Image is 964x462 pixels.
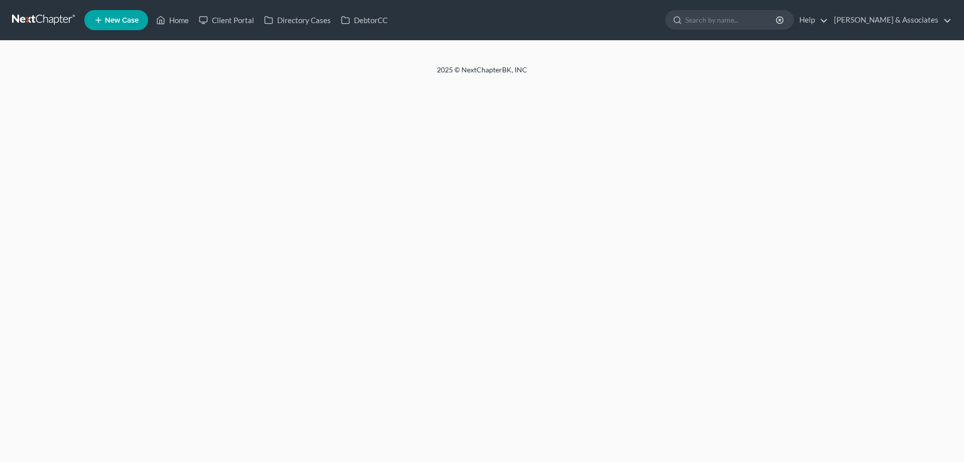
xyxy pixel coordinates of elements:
a: Home [151,11,194,29]
a: [PERSON_NAME] & Associates [829,11,951,29]
a: Client Portal [194,11,259,29]
div: 2025 © NextChapterBK, INC [196,65,768,83]
input: Search by name... [685,11,777,29]
a: Directory Cases [259,11,336,29]
a: Help [794,11,828,29]
span: New Case [105,17,139,24]
a: DebtorCC [336,11,393,29]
